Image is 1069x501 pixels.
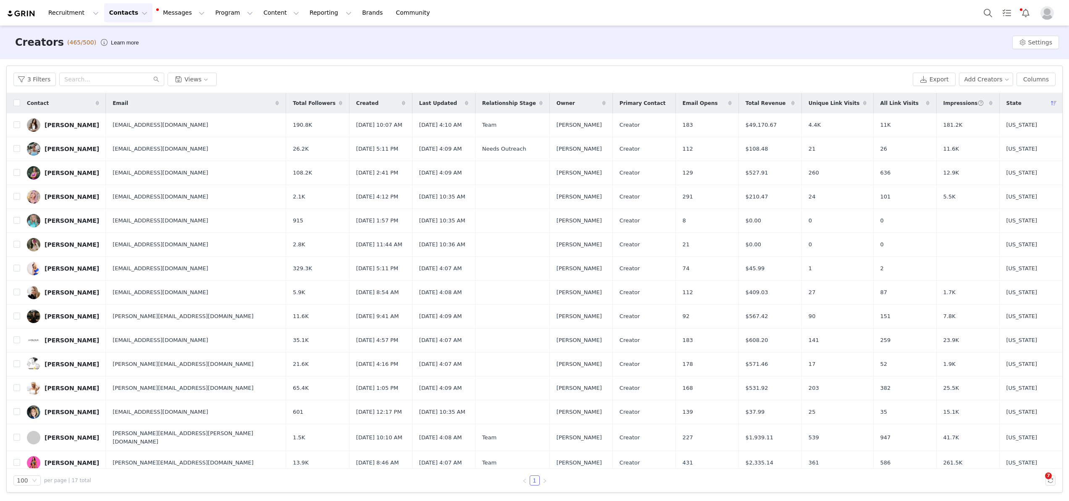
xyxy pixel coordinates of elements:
span: $608.20 [746,336,768,344]
span: 190.8K [293,121,312,129]
span: 112 [683,288,693,297]
span: Creator [620,384,640,392]
div: [PERSON_NAME] [45,459,99,466]
a: [PERSON_NAME] [27,334,99,347]
span: 2.1K [293,193,305,201]
span: 101 [880,193,891,201]
span: [EMAIL_ADDRESS][DOMAIN_NAME] [113,193,208,201]
span: [PERSON_NAME] [557,336,602,344]
span: $108.48 [746,145,768,153]
span: Creator [620,433,640,442]
span: 431 [683,459,693,467]
span: 90 [809,312,816,321]
span: 87 [880,288,888,297]
span: [PERSON_NAME] [557,169,602,177]
button: Columns [1016,73,1056,86]
span: 21 [809,145,816,153]
span: [PERSON_NAME] [557,459,602,467]
span: Email Opens [683,99,718,107]
i: icon: down [32,478,37,484]
span: $531.92 [746,384,768,392]
span: 21 [683,240,690,249]
span: Creator [620,121,640,129]
span: 2.8K [293,240,305,249]
span: 183 [683,336,693,344]
span: [PERSON_NAME] [557,433,602,442]
span: 108.2K [293,169,312,177]
span: [DATE] 4:08 AM [419,288,462,297]
span: Needs Outreach [482,145,526,153]
div: [PERSON_NAME] [45,170,99,176]
span: [DATE] 10:07 AM [356,121,402,129]
span: [PERSON_NAME][EMAIL_ADDRESS][DOMAIN_NAME] [113,312,253,321]
span: [DATE] 4:12 PM [356,193,398,201]
img: grin logo [7,10,36,18]
span: 25 [809,408,816,416]
span: [PERSON_NAME] [557,288,602,297]
span: 0 [880,217,884,225]
span: [DATE] 10:36 AM [419,240,465,249]
span: [DATE] 4:10 AM [419,121,462,129]
h3: Creators [15,35,64,50]
span: [DATE] 5:11 PM [356,145,398,153]
span: [PERSON_NAME] [557,312,602,321]
span: 203 [809,384,819,392]
span: 41.7K [943,433,959,442]
span: per page | 17 total [44,477,91,484]
span: 7.8K [943,312,956,321]
span: 601 [293,408,303,416]
button: Profile [1035,6,1062,20]
span: 92 [683,312,690,321]
span: [DATE] 4:09 AM [419,312,462,321]
img: 6be2dee1-1d6b-46ed-912b-62788bcb0344--s.jpg [27,262,40,275]
button: Content [258,3,304,22]
span: Total Revenue [746,99,786,107]
span: [DATE] 10:35 AM [419,193,465,201]
button: Reporting [305,3,357,22]
span: 112 [683,145,693,153]
span: [DATE] 8:54 AM [356,288,399,297]
span: 27 [809,288,816,297]
span: 586 [880,459,891,467]
span: Creator [620,217,640,225]
input: Search... [59,73,164,86]
span: $37.99 [746,408,765,416]
a: [PERSON_NAME] [27,214,99,227]
span: Team [482,459,496,467]
span: 261.5K [943,459,963,467]
span: Primary Contact [620,99,666,107]
span: Impressions [943,99,984,107]
a: [PERSON_NAME] [27,431,99,444]
span: 17 [809,360,816,368]
span: 947 [880,433,891,442]
span: $1,939.11 [746,433,773,442]
button: Views [168,73,217,86]
div: [PERSON_NAME] [45,193,99,200]
span: [DATE] 4:07 AM [419,264,462,273]
span: [DATE] 11:44 AM [356,240,402,249]
a: [PERSON_NAME] [27,357,99,371]
span: [DATE] 4:57 PM [356,336,398,344]
span: [DATE] 10:10 AM [356,433,402,442]
div: [PERSON_NAME] [45,409,99,415]
li: 1 [530,475,540,485]
span: [EMAIL_ADDRESS][DOMAIN_NAME] [113,217,208,225]
span: [DATE] 4:09 AM [419,169,462,177]
div: [PERSON_NAME] [45,313,99,320]
span: 13.9K [293,459,308,467]
span: 539 [809,433,819,442]
span: [DATE] 1:57 PM [356,217,398,225]
span: 636 [880,169,891,177]
span: 65.4K [293,384,308,392]
span: 11.6K [293,312,308,321]
span: 1.5K [293,433,305,442]
div: [PERSON_NAME] [45,385,99,391]
span: [PERSON_NAME] [557,193,602,201]
img: 1e1d350b-6ade-4a50-8ecc-f571e2381c4e.jpg [27,118,40,132]
span: 35 [880,408,888,416]
a: [PERSON_NAME] [27,142,99,156]
span: [EMAIL_ADDRESS][DOMAIN_NAME] [113,288,208,297]
span: 26.2K [293,145,308,153]
span: 139 [683,408,693,416]
a: [PERSON_NAME] [27,456,99,470]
